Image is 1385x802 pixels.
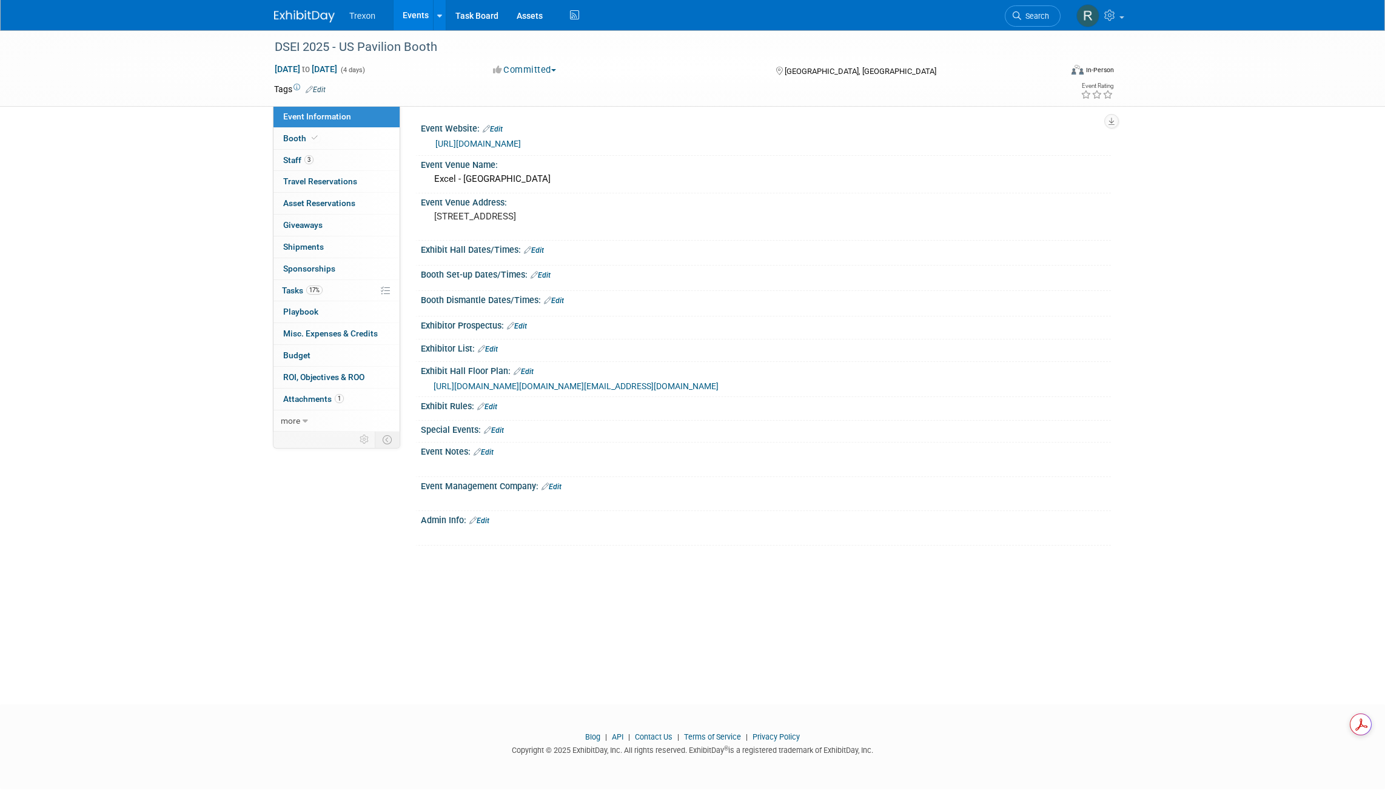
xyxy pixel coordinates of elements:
[283,133,320,143] span: Booth
[478,345,498,353] a: Edit
[421,511,1111,527] div: Admin Info:
[785,67,936,76] span: [GEOGRAPHIC_DATA], [GEOGRAPHIC_DATA]
[273,193,400,214] a: Asset Reservations
[421,421,1111,436] div: Special Events:
[421,443,1111,458] div: Event Notes:
[283,264,335,273] span: Sponsorships
[283,329,378,338] span: Misc. Expenses & Credits
[283,155,314,165] span: Staff
[421,266,1111,281] div: Booth Set-up Dates/Times:
[1085,65,1114,75] div: In-Person
[283,220,323,230] span: Giveaways
[270,36,1042,58] div: DSEI 2025 - US Pavilion Booth
[435,139,521,149] a: [URL][DOMAIN_NAME]
[524,246,544,255] a: Edit
[1005,5,1061,27] a: Search
[421,316,1111,332] div: Exhibitor Prospectus:
[335,394,344,403] span: 1
[484,426,504,435] a: Edit
[340,66,365,74] span: (4 days)
[434,381,719,391] a: [URL][DOMAIN_NAME][DOMAIN_NAME][EMAIL_ADDRESS][DOMAIN_NAME]
[1076,4,1099,27] img: Ryan Flores
[273,345,400,366] a: Budget
[635,732,672,741] a: Contact Us
[283,176,357,186] span: Travel Reservations
[283,112,351,121] span: Event Information
[421,362,1111,378] div: Exhibit Hall Floor Plan:
[283,242,324,252] span: Shipments
[421,193,1111,209] div: Event Venue Address:
[483,125,503,133] a: Edit
[274,83,326,95] td: Tags
[273,236,400,258] a: Shipments
[612,732,623,741] a: API
[421,477,1111,493] div: Event Management Company:
[283,394,344,404] span: Attachments
[274,64,338,75] span: [DATE] [DATE]
[421,156,1111,171] div: Event Venue Name:
[273,106,400,127] a: Event Information
[514,367,534,376] a: Edit
[625,732,633,741] span: |
[477,403,497,411] a: Edit
[421,241,1111,256] div: Exhibit Hall Dates/Times:
[273,301,400,322] a: Playbook
[312,135,318,141] i: Booth reservation complete
[306,286,323,295] span: 17%
[1021,12,1049,21] span: Search
[354,432,375,447] td: Personalize Event Tab Strip
[585,732,600,741] a: Blog
[273,410,400,432] a: more
[273,150,400,171] a: Staff3
[282,286,323,295] span: Tasks
[542,483,562,491] a: Edit
[421,397,1111,413] div: Exhibit Rules:
[273,215,400,236] a: Giveaways
[273,323,400,344] a: Misc. Expenses & Credits
[375,432,400,447] td: Toggle Event Tabs
[273,389,400,410] a: Attachments1
[684,732,741,741] a: Terms of Service
[273,367,400,388] a: ROI, Objectives & ROO
[306,85,326,94] a: Edit
[469,516,489,525] a: Edit
[474,448,494,456] a: Edit
[421,119,1111,135] div: Event Website:
[743,732,751,741] span: |
[274,10,335,22] img: ExhibitDay
[544,296,564,305] a: Edit
[283,372,364,382] span: ROI, Objectives & ROO
[281,416,300,426] span: more
[489,64,561,76] button: Committed
[753,732,800,741] a: Privacy Policy
[421,291,1111,307] div: Booth Dismantle Dates/Times:
[283,350,310,360] span: Budget
[531,271,551,279] a: Edit
[1081,83,1113,89] div: Event Rating
[602,732,610,741] span: |
[273,258,400,279] a: Sponsorships
[304,155,314,164] span: 3
[430,170,1102,189] div: Excel - [GEOGRAPHIC_DATA]
[300,64,312,74] span: to
[421,339,1111,355] div: Exhibitor List:
[724,745,728,752] sup: ®
[507,322,527,330] a: Edit
[273,280,400,301] a: Tasks17%
[989,63,1114,81] div: Event Format
[273,171,400,192] a: Travel Reservations
[349,11,375,21] span: Trexon
[674,732,682,741] span: |
[273,128,400,149] a: Booth
[283,307,318,316] span: Playbook
[283,198,355,208] span: Asset Reservations
[434,211,695,222] pre: [STREET_ADDRESS]
[1071,65,1084,75] img: Format-Inperson.png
